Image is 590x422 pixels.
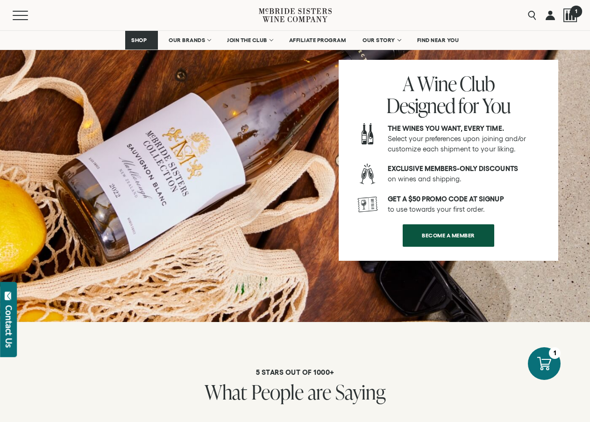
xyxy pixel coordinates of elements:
span: People [251,378,304,406]
span: for [458,92,478,119]
a: FIND NEAR YOU [411,31,465,50]
p: on wines and shipping. [388,164,540,184]
span: Wine [417,70,456,97]
span: JOIN THE CLUB [227,37,267,43]
a: OUR BRANDS [163,31,216,50]
a: JOIN THE CLUB [221,31,278,50]
a: BECOME A MEMBER [403,224,494,247]
span: are [308,378,331,406]
span: BECOME A MEMBER [405,226,491,244]
a: AFFILIATE PROGRAM [283,31,352,50]
strong: GET A $50 PROMO CODE AT SIGNUP [388,195,504,203]
span: A [403,70,414,97]
strong: Exclusive members-only discounts [388,165,518,172]
span: Club [460,70,494,97]
span: Designed [386,92,455,119]
span: You [482,92,510,119]
span: Saying [335,378,385,406]
span: SHOP [131,37,147,43]
span: AFFILIATE PROGRAM [289,37,346,43]
a: SHOP [125,31,158,50]
p: Select your preferences upon joining and/or customize each shipment to your liking. [388,123,540,154]
span: 1 [570,5,582,17]
span: OUR STORY [363,37,395,43]
button: Mobile Menu Trigger [13,11,46,20]
p: to use towards your first order. [388,194,540,215]
strong: The wines you want, every time. [388,124,504,132]
div: Contact Us [4,305,14,348]
a: OUR STORY [356,31,406,50]
span: What [205,378,247,406]
div: 1 [549,347,561,359]
span: FIND NEAR YOU [417,37,459,43]
span: OUR BRANDS [169,37,205,43]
